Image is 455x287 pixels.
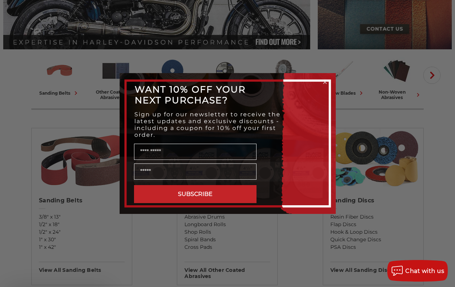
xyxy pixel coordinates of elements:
[134,163,257,180] input: Email
[134,111,281,138] span: Sign up for our newsletter to receive the latest updates and exclusive discounts - including a co...
[134,185,257,203] button: SUBSCRIBE
[135,84,246,106] span: WANT 10% OFF YOUR NEXT PURCHASE?
[405,268,444,274] span: Chat with us
[321,79,329,86] button: Close dialog
[387,260,448,282] button: Chat with us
